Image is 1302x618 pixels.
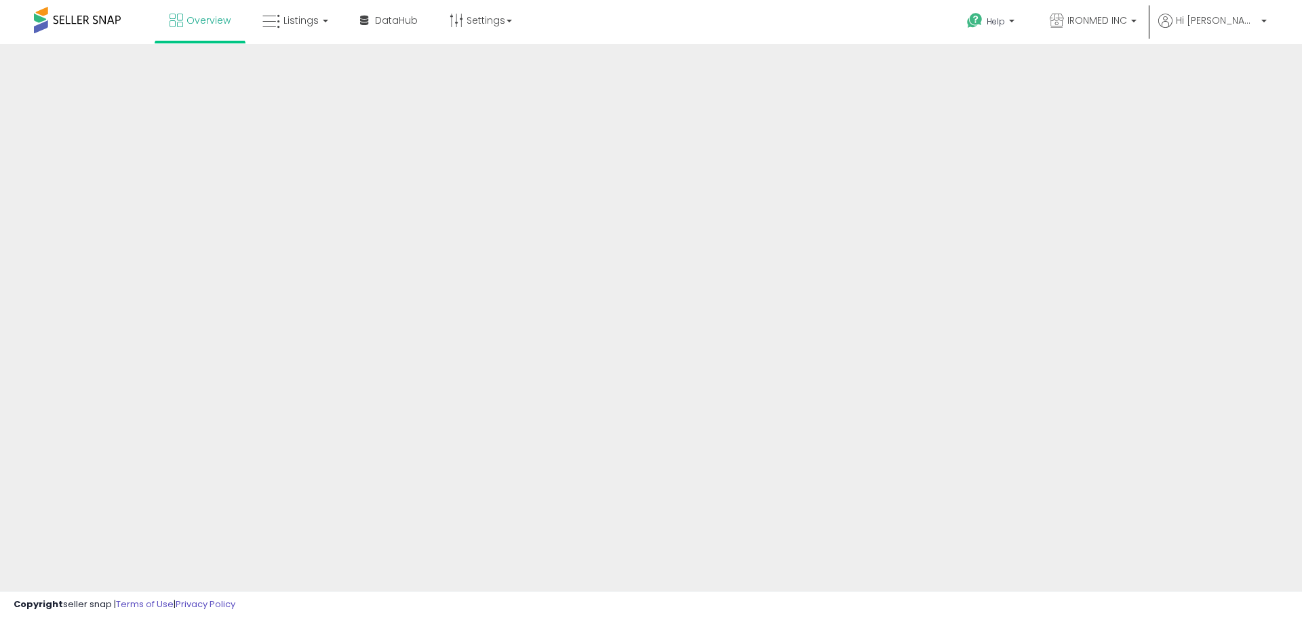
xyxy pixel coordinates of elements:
span: Help [987,16,1005,27]
a: Privacy Policy [176,598,235,611]
a: Hi [PERSON_NAME] [1158,14,1267,44]
span: Hi [PERSON_NAME] [1176,14,1257,27]
div: seller snap | | [14,598,235,611]
strong: Copyright [14,598,63,611]
i: Get Help [966,12,983,29]
span: Listings [283,14,319,27]
span: DataHub [375,14,418,27]
a: Terms of Use [116,598,174,611]
span: IRONMED INC [1067,14,1127,27]
a: Help [956,2,1028,44]
span: Overview [186,14,231,27]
